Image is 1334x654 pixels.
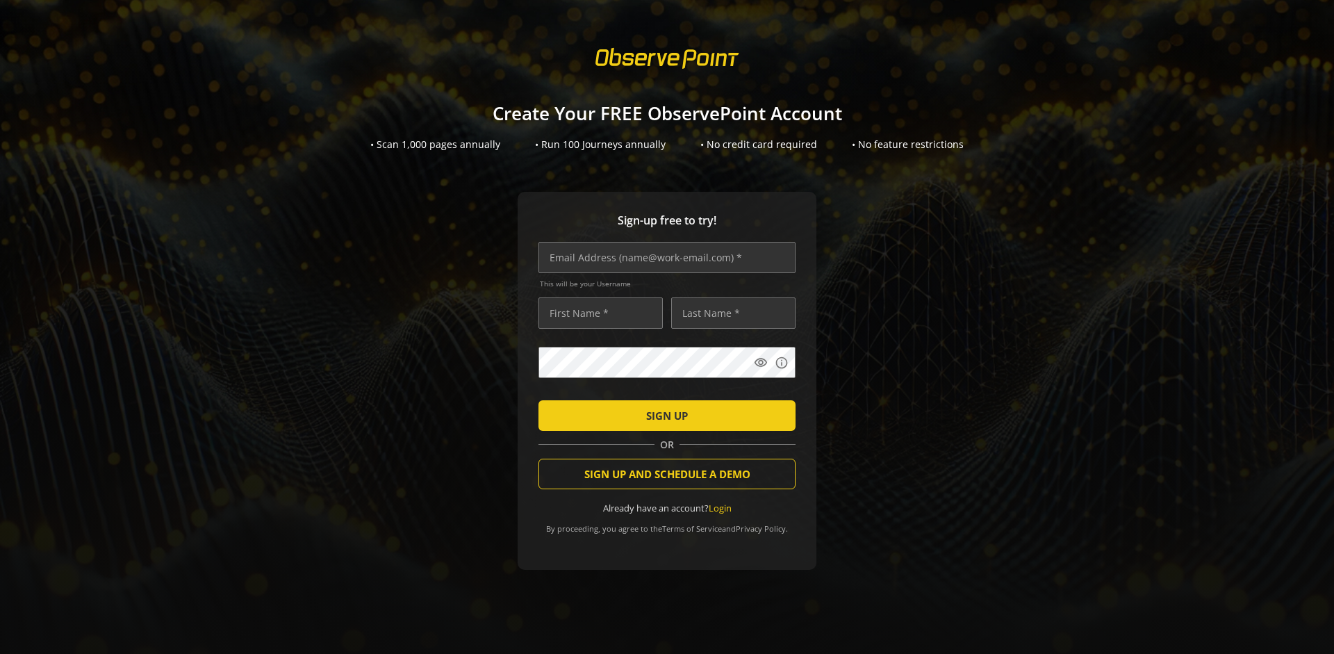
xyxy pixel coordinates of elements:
span: Sign-up free to try! [538,213,796,229]
div: • No credit card required [700,138,817,152]
a: Terms of Service [662,523,722,534]
button: SIGN UP AND SCHEDULE A DEMO [538,459,796,489]
div: • Scan 1,000 pages annually [370,138,500,152]
span: OR [654,438,680,452]
div: • No feature restrictions [852,138,964,152]
span: SIGN UP AND SCHEDULE A DEMO [584,461,750,487]
input: Last Name * [671,297,796,329]
button: SIGN UP [538,400,796,431]
div: Already have an account? [538,502,796,515]
span: SIGN UP [646,403,688,428]
a: Login [709,502,732,514]
div: By proceeding, you agree to the and . [538,514,796,534]
mat-icon: info [775,356,789,370]
div: • Run 100 Journeys annually [535,138,666,152]
span: This will be your Username [540,279,796,288]
input: Email Address (name@work-email.com) * [538,242,796,273]
mat-icon: visibility [754,356,768,370]
input: First Name * [538,297,663,329]
a: Privacy Policy [736,523,786,534]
